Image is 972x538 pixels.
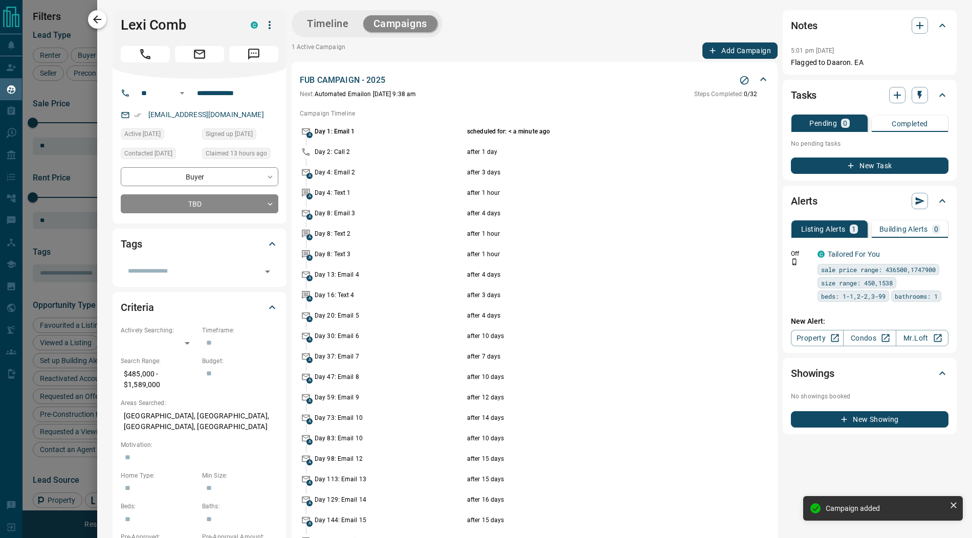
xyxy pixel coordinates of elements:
p: Day 8: Text 2 [315,229,465,238]
span: A [306,316,313,322]
div: Buyer [121,167,278,186]
p: after 3 days [467,168,717,177]
p: Day 30: Email 6 [315,331,465,341]
p: Day 144: Email 15 [315,515,465,525]
p: Building Alerts [879,226,928,233]
div: Tue Aug 12 2025 [202,148,278,162]
div: Alerts [791,189,948,213]
div: Campaign added [826,504,945,512]
p: Day 8: Email 3 [315,209,465,218]
p: No pending tasks [791,136,948,151]
h2: Alerts [791,193,818,209]
div: Tasks [791,83,948,107]
div: Mon Aug 11 2025 [121,148,197,162]
span: Active [DATE] [124,129,161,139]
p: Day 16: Text 4 [315,290,465,300]
p: Day 98: Email 12 [315,454,465,463]
span: A [306,337,313,343]
p: Completed [892,120,928,127]
p: Actively Searching: [121,326,197,335]
span: Steps Completed: [694,91,744,98]
p: Listing Alerts [801,226,846,233]
a: Condos [843,330,896,346]
p: Day 129: Email 14 [315,495,465,504]
span: A [306,439,313,445]
p: Day 8: Text 3 [315,250,465,259]
p: 1 Active Campaign [292,42,345,59]
div: Notes [791,13,948,38]
span: A [306,500,313,506]
div: Showings [791,361,948,386]
span: sale price range: 436500,1747900 [821,264,936,275]
p: 0 [843,120,847,127]
span: A [306,296,313,302]
button: Timeline [297,15,359,32]
p: after 3 days [467,290,717,300]
span: A [306,234,313,240]
p: Baths: [202,502,278,511]
p: Pending [809,120,837,127]
p: Day 2: Call 2 [315,147,465,156]
p: Day 47: Email 8 [315,372,465,382]
h2: Tasks [791,87,816,103]
p: Day 13: Email 4 [315,270,465,279]
a: Property [791,330,844,346]
span: A [306,132,313,138]
span: A [306,521,313,527]
span: Claimed 13 hours ago [206,148,267,159]
p: after 15 days [467,515,717,525]
p: after 15 days [467,454,717,463]
p: after 10 days [467,331,717,341]
div: TBD [121,194,278,213]
svg: Push Notification Only [791,258,798,265]
p: after 1 day [467,147,717,156]
h2: Notes [791,17,818,34]
span: A [306,357,313,363]
p: after 1 hour [467,188,717,197]
p: Off [791,249,811,258]
p: Automated Email on [DATE] 9:38 am [300,89,416,99]
span: A [306,398,313,404]
p: Day 37: Email 7 [315,352,465,361]
p: after 7 days [467,352,717,361]
p: Timeframe: [202,326,278,335]
p: Search Range: [121,356,197,366]
p: after 14 days [467,413,717,422]
span: bathrooms: 1 [895,291,938,301]
span: beds: 1-1,2-2,3-99 [821,291,886,301]
h2: Tags [121,236,142,252]
p: FUB CAMPAIGN - 2025 [300,74,385,86]
p: Day 1: Email 1 [315,127,465,136]
p: after 12 days [467,393,717,402]
div: Mon Aug 11 2025 [121,128,197,143]
div: Criteria [121,295,278,320]
span: A [306,377,313,384]
p: Budget: [202,356,278,366]
p: Min Size: [202,471,278,480]
p: No showings booked [791,392,948,401]
span: A [306,173,313,179]
span: A [306,214,313,220]
span: Call [121,46,170,62]
span: A [306,275,313,281]
p: after 4 days [467,209,717,218]
p: Day 4: Text 1 [315,188,465,197]
p: Home Type: [121,471,197,480]
a: [EMAIL_ADDRESS][DOMAIN_NAME] [148,110,264,119]
div: FUB CAMPAIGN - 2025Stop CampaignNext:Automated Emailon [DATE] 9:38 amSteps Completed:0/32 [300,72,769,101]
div: condos.ca [251,21,258,29]
p: after 1 hour [467,229,717,238]
p: Day 83: Email 10 [315,434,465,443]
p: after 15 days [467,475,717,484]
p: [GEOGRAPHIC_DATA], [GEOGRAPHIC_DATA], [GEOGRAPHIC_DATA], [GEOGRAPHIC_DATA] [121,408,278,435]
h2: Criteria [121,299,154,316]
span: Signed up [DATE] [206,129,253,139]
button: Campaigns [363,15,437,32]
p: Areas Searched: [121,398,278,408]
a: Tailored For You [828,250,880,258]
button: Open [176,87,188,99]
span: size range: 450,1538 [821,278,893,288]
span: Contacted [DATE] [124,148,172,159]
p: after 1 hour [467,250,717,259]
span: A [306,193,313,199]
